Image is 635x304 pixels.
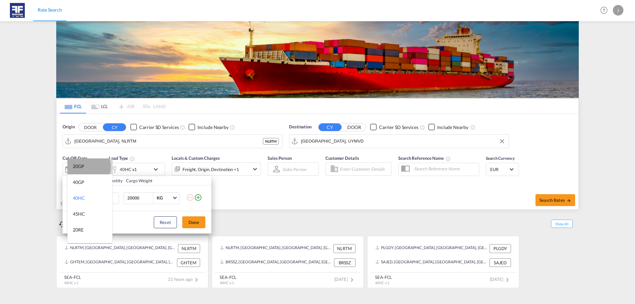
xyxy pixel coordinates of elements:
div: 20RE [73,227,84,233]
div: 40GP [73,179,84,186]
div: 45HC [73,211,85,217]
div: 40RE [73,242,84,249]
div: 20GP [73,163,84,170]
div: 40HC [73,195,85,201]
